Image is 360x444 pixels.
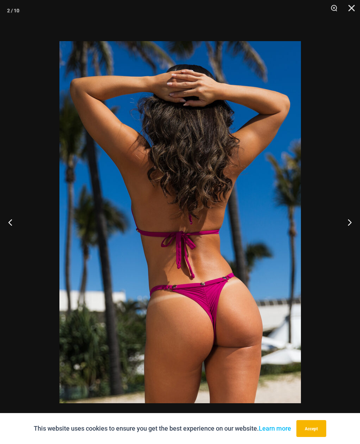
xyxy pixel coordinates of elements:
[59,41,301,403] img: Tight Rope Pink 319 Top 4228 Thong 06
[296,420,326,437] button: Accept
[7,5,19,16] div: 2 / 10
[334,205,360,240] button: Next
[34,423,291,434] p: This website uses cookies to ensure you get the best experience on our website.
[259,425,291,432] a: Learn more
